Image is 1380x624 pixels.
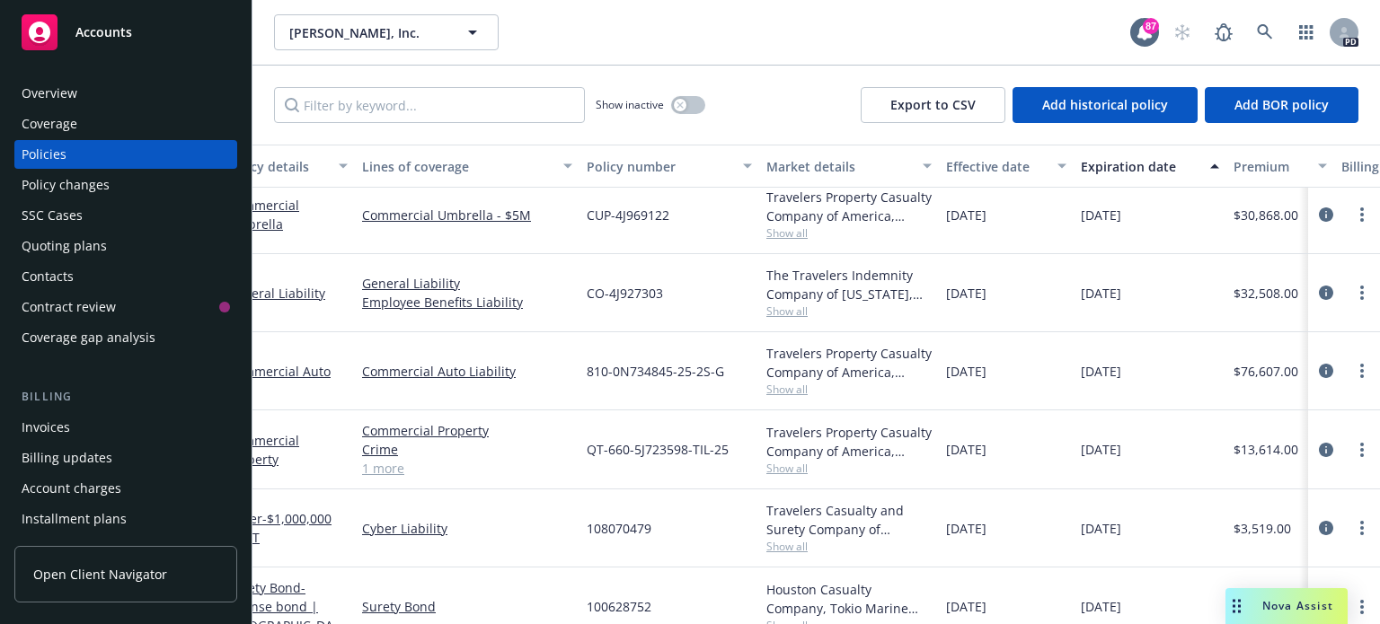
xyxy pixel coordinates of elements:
[33,565,167,584] span: Open Client Navigator
[1351,596,1373,618] a: more
[1234,96,1329,113] span: Add BOR policy
[274,87,585,123] input: Filter by keyword...
[227,510,332,546] a: Cyber
[587,284,663,303] span: CO-4J927303
[362,421,572,440] a: Commercial Property
[362,459,572,478] a: 1 more
[362,597,572,616] a: Surety Bond
[14,413,237,442] a: Invoices
[946,284,986,303] span: [DATE]
[22,413,70,442] div: Invoices
[14,474,237,503] a: Account charges
[1164,14,1200,50] a: Start snowing
[14,171,237,199] a: Policy changes
[1205,87,1358,123] button: Add BOR policy
[14,140,237,169] a: Policies
[1234,157,1307,176] div: Premium
[766,344,932,382] div: Travelers Property Casualty Company of America, Travelers Insurance
[766,501,932,539] div: Travelers Casualty and Surety Company of America, Travelers Insurance
[766,303,932,319] span: Show all
[75,25,132,40] span: Accounts
[14,201,237,230] a: SSC Cases
[861,87,1005,123] button: Export to CSV
[289,23,445,42] span: [PERSON_NAME], Inc.
[1234,362,1298,381] span: $76,607.00
[1315,517,1337,539] a: circleInformation
[22,171,110,199] div: Policy changes
[596,97,664,112] span: Show inactive
[1351,204,1373,225] a: more
[227,157,328,176] div: Policy details
[227,432,299,468] a: Commercial Property
[1315,282,1337,303] a: circleInformation
[766,461,932,476] span: Show all
[1315,360,1337,382] a: circleInformation
[1351,517,1373,539] a: more
[362,293,572,312] a: Employee Benefits Liability
[227,285,325,302] a: General Liability
[22,232,107,260] div: Quoting plans
[946,157,1047,176] div: Effective date
[587,519,651,538] span: 108070479
[1262,598,1333,613] span: Nova Assist
[766,225,932,241] span: Show all
[946,206,986,224] span: [DATE]
[1315,204,1337,225] a: circleInformation
[1081,519,1121,538] span: [DATE]
[14,110,237,138] a: Coverage
[22,323,155,352] div: Coverage gap analysis
[1234,284,1298,303] span: $32,508.00
[22,262,74,291] div: Contacts
[1315,439,1337,461] a: circleInformation
[946,440,986,459] span: [DATE]
[14,388,237,406] div: Billing
[1247,14,1283,50] a: Search
[587,206,669,224] span: CUP-4J969122
[766,580,932,618] div: Houston Casualty Company, Tokio Marine HCC
[22,79,77,108] div: Overview
[14,232,237,260] a: Quoting plans
[1074,145,1226,188] button: Expiration date
[587,362,724,381] span: 810-0N734845-25-2S-G
[362,274,572,293] a: General Liability
[1351,282,1373,303] a: more
[1081,440,1121,459] span: [DATE]
[14,262,237,291] a: Contacts
[1081,362,1121,381] span: [DATE]
[946,362,986,381] span: [DATE]
[14,444,237,472] a: Billing updates
[766,423,932,461] div: Travelers Property Casualty Company of America, Travelers Insurance
[362,519,572,538] a: Cyber Liability
[22,201,83,230] div: SSC Cases
[1351,360,1373,382] a: more
[766,539,932,554] span: Show all
[759,145,939,188] button: Market details
[362,362,572,381] a: Commercial Auto Liability
[1226,145,1334,188] button: Premium
[227,363,331,380] a: Commercial Auto
[1225,588,1248,624] div: Drag to move
[1234,440,1298,459] span: $13,614.00
[1225,588,1348,624] button: Nova Assist
[587,157,732,176] div: Policy number
[1013,87,1198,123] button: Add historical policy
[587,440,729,459] span: QT-660-5J723598-TIL-25
[1143,18,1159,34] div: 87
[22,293,116,321] div: Contract review
[362,206,572,224] a: Commercial Umbrella - $5M
[766,266,932,303] div: The Travelers Indemnity Company of [US_STATE], Travelers Insurance
[14,7,237,57] a: Accounts
[1081,597,1121,616] span: [DATE]
[362,440,572,459] a: Crime
[362,157,553,176] div: Lines of coverage
[14,79,237,108] a: Overview
[946,597,986,616] span: [DATE]
[14,293,237,321] a: Contract review
[220,145,355,188] button: Policy details
[766,188,932,225] div: Travelers Property Casualty Company of America, Travelers Insurance
[587,597,651,616] span: 100628752
[1081,284,1121,303] span: [DATE]
[1234,206,1298,224] span: $30,868.00
[1081,157,1199,176] div: Expiration date
[1288,14,1324,50] a: Switch app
